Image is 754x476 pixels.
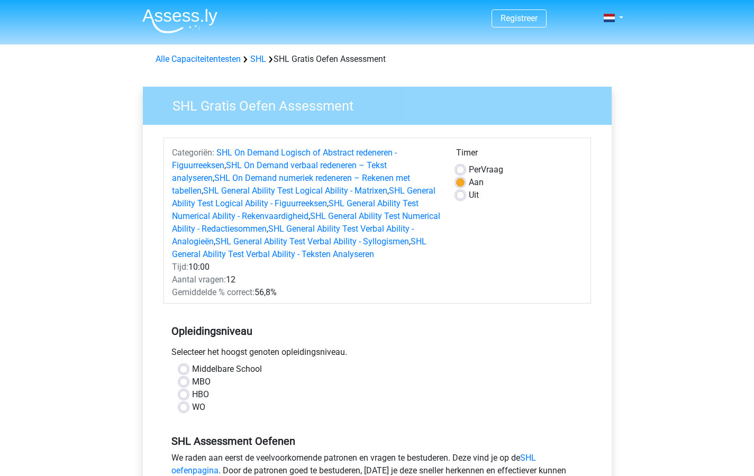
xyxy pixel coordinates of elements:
div: 10:00 [164,261,448,273]
label: Vraag [469,163,503,176]
span: Per [469,164,481,175]
a: SHL On Demand numeriek redeneren – Rekenen met tabellen [172,173,410,196]
label: Uit [469,189,479,202]
a: Registreer [501,13,538,23]
div: 56,8% [164,286,448,299]
a: SHL On Demand Logisch of Abstract redeneren - Figuurreeksen [172,148,397,170]
div: , , , , , , , , , [164,147,448,261]
div: Selecteer het hoogst genoten opleidingsniveau. [163,346,591,363]
label: Middelbare School [192,363,262,376]
span: Aantal vragen: [172,274,226,285]
img: Assessly [142,8,217,33]
label: WO [192,401,205,414]
a: Alle Capaciteitentesten [156,54,241,64]
a: SHL General Ability Test Logical Ability - Matrixen [203,186,387,196]
div: 12 [164,273,448,286]
span: Tijd: [172,262,188,272]
h5: Opleidingsniveau [171,321,583,342]
a: SHL General Ability Test Verbal Ability - Syllogismen [215,236,409,246]
label: MBO [192,376,211,388]
div: Timer [456,147,583,163]
span: Gemiddelde % correct: [172,287,255,297]
div: SHL Gratis Oefen Assessment [151,53,603,66]
span: Categoriën: [172,148,214,158]
a: SHL [250,54,266,64]
a: SHL On Demand verbaal redeneren – Tekst analyseren [172,160,387,183]
h5: SHL Assessment Oefenen [171,435,583,447]
h3: SHL Gratis Oefen Assessment [160,94,604,114]
label: HBO [192,388,209,401]
a: SHL General Ability Test Verbal Ability - Analogieën [172,224,414,246]
label: Aan [469,176,484,189]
